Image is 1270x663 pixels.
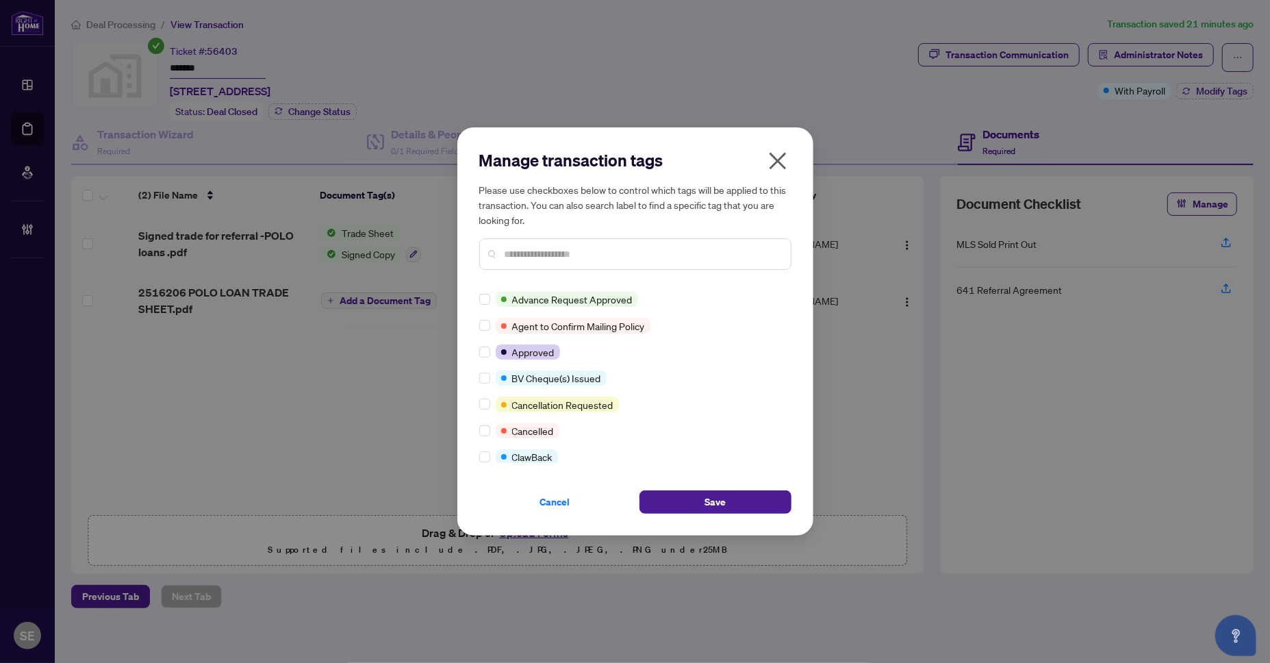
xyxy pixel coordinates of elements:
[512,371,601,386] span: BV Cheque(s) Issued
[479,182,791,227] h5: Please use checkboxes below to control which tags will be applied to this transaction. You can al...
[767,150,789,172] span: close
[512,292,633,307] span: Advance Request Approved
[479,149,791,171] h2: Manage transaction tags
[512,423,554,438] span: Cancelled
[479,490,631,514] button: Cancel
[704,491,726,513] span: Save
[512,345,555,360] span: Approved
[512,397,613,412] span: Cancellation Requested
[540,491,570,513] span: Cancel
[512,449,553,464] span: ClawBack
[512,318,645,334] span: Agent to Confirm Mailing Policy
[1215,615,1256,656] button: Open asap
[639,490,791,514] button: Save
